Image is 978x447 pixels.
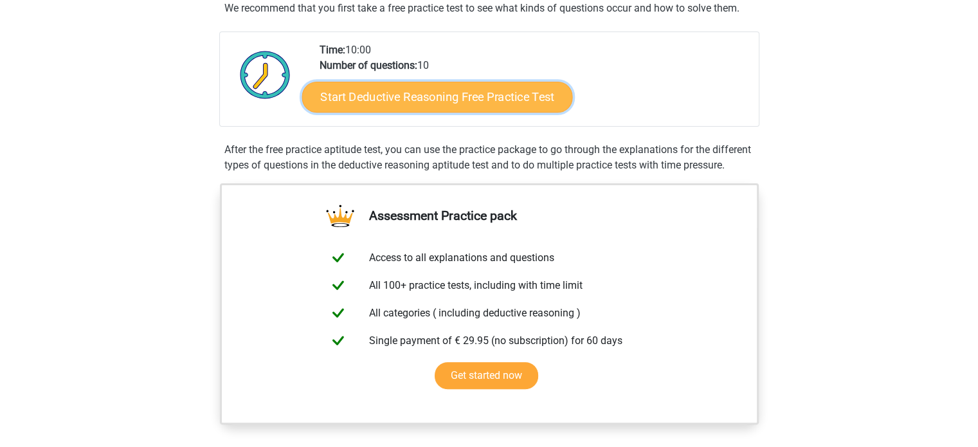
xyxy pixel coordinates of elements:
div: 10:00 10 [310,42,758,126]
p: We recommend that you first take a free practice test to see what kinds of questions occur and ho... [224,1,754,16]
div: After the free practice aptitude test, you can use the practice package to go through the explana... [219,142,759,173]
b: Time: [320,44,345,56]
img: Clock [233,42,298,107]
b: Number of questions: [320,59,417,71]
a: Start Deductive Reasoning Free Practice Test [302,81,572,112]
a: Get started now [435,362,538,389]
